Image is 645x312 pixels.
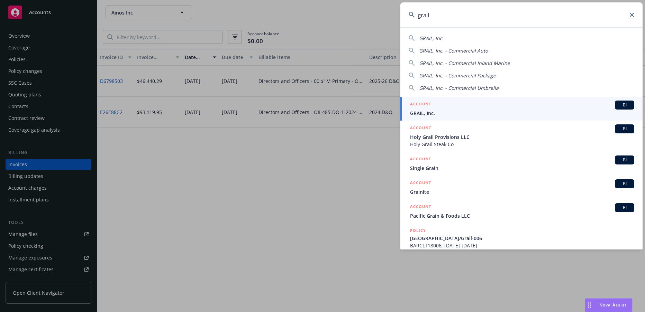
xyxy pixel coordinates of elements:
[419,35,444,41] span: GRAIL, Inc.
[400,152,643,176] a: ACCOUNTBISingle Grain
[410,164,634,172] span: Single Grain
[410,101,431,109] h5: ACCOUNT
[400,2,643,27] input: Search...
[400,121,643,152] a: ACCOUNTBIHoly Grail Provisions LLCHoly Grail Steak Co
[410,141,634,148] span: Holy Grail Steak Co
[585,298,633,312] button: Nova Assist
[419,60,510,66] span: GRAIL, Inc. - Commercial Inland Marine
[599,302,627,308] span: Nova Assist
[410,235,634,242] span: [GEOGRAPHIC_DATA]/Grail-006
[618,205,632,211] span: BI
[410,203,431,211] h5: ACCOUNT
[410,133,634,141] span: Holy Grail Provisions LLC
[618,181,632,187] span: BI
[410,155,431,164] h5: ACCOUNT
[618,157,632,163] span: BI
[400,176,643,199] a: ACCOUNTBIGrainite
[410,227,426,234] h5: POLICY
[419,47,488,54] span: GRAIL, Inc. - Commercial Auto
[410,188,634,196] span: Grainite
[400,223,643,253] a: POLICY[GEOGRAPHIC_DATA]/Grail-006BARCLT18006, [DATE]-[DATE]
[419,85,499,91] span: GRAIL, Inc. - Commercial Umbrella
[410,110,634,117] span: GRAIL, Inc.
[419,72,496,79] span: GRAIL, Inc. - Commercial Package
[585,299,594,312] div: Drag to move
[410,242,634,249] span: BARCLT18006, [DATE]-[DATE]
[410,179,431,188] h5: ACCOUNT
[410,212,634,219] span: Pacific Grain & Foods LLC
[400,97,643,121] a: ACCOUNTBIGRAIL, Inc.
[618,126,632,132] span: BI
[410,124,431,133] h5: ACCOUNT
[400,199,643,223] a: ACCOUNTBIPacific Grain & Foods LLC
[618,102,632,108] span: BI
